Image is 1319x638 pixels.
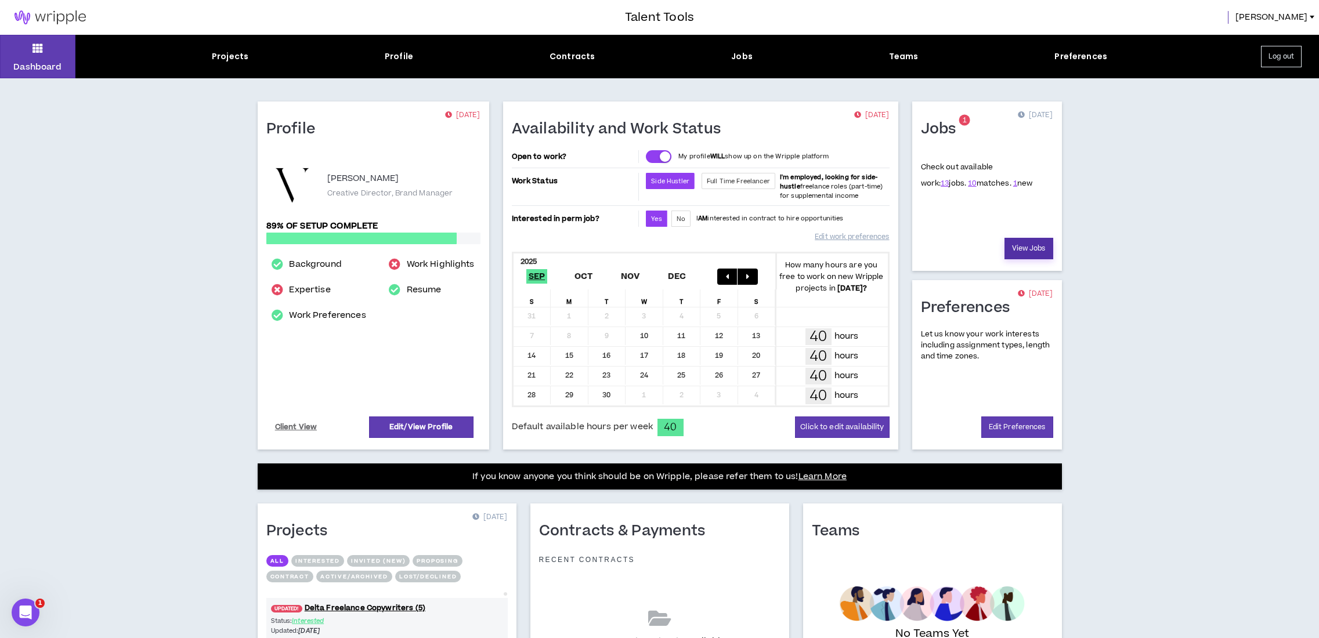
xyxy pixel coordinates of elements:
div: Jobs [731,50,753,63]
button: Interested [291,555,344,567]
b: I'm employed, looking for side-hustle [780,173,877,191]
span: new [1013,178,1033,188]
p: [DATE] [472,512,507,523]
div: Profile [385,50,413,63]
p: 89% of setup complete [266,220,480,233]
p: If you know anyone you think should be on Wripple, please refer them to us! [472,470,847,484]
a: Learn More [798,470,847,483]
div: T [663,289,701,307]
h1: Teams [812,522,869,541]
span: Full Time Freelancer [707,177,770,186]
p: Work Status [512,173,637,189]
a: Client View [273,417,319,437]
span: Oct [572,269,595,284]
a: 1 [1013,178,1017,188]
a: 13 [941,178,949,188]
div: S [514,289,551,307]
a: Resume [407,283,442,297]
span: freelance roles (part-time) for supplemental income [780,173,883,200]
div: Anduin V. [266,159,319,211]
a: Edit/View Profile [369,416,474,438]
p: Recent Contracts [539,555,635,564]
span: UPDATED! [271,605,302,612]
p: My profile show up on the Wripple platform [678,152,829,161]
a: Background [289,258,341,271]
div: W [626,289,663,307]
h1: Profile [266,120,324,139]
h1: Availability and Work Status [512,120,730,139]
span: Sep [526,269,548,284]
span: Yes [651,215,662,223]
p: Creative Director, Brand Manager [327,188,453,198]
p: hours [834,330,859,343]
p: [PERSON_NAME] [327,172,399,186]
span: 1 [35,599,45,608]
h1: Jobs [921,120,965,139]
p: [DATE] [1018,110,1053,121]
button: Active/Archived [316,571,392,582]
p: I interested in contract to hire opportunities [696,214,844,223]
div: Contracts [550,50,595,63]
p: hours [834,369,859,382]
img: empty [840,586,1025,621]
div: Projects [212,50,248,63]
p: Updated: [271,626,387,636]
i: [DATE] [298,626,320,635]
span: matches. [968,178,1011,188]
p: How many hours are you free to work on new Wripple projects in [775,259,888,294]
a: Expertise [289,283,330,297]
span: Nov [619,269,642,284]
h1: Projects [266,522,337,541]
div: T [588,289,626,307]
strong: WILL [710,152,725,161]
span: 1 [963,115,967,125]
b: [DATE] ? [837,283,867,293]
p: Open to work? [512,152,637,161]
p: [DATE] [1018,288,1053,300]
strong: AM [698,214,707,223]
a: Edit Preferences [981,416,1053,438]
p: Check out available work: [921,162,1033,188]
p: Dashboard [13,61,62,73]
a: View Jobs [1004,238,1053,259]
h3: Talent Tools [625,9,694,26]
span: [PERSON_NAME] [1235,11,1307,24]
button: Proposing [413,555,462,567]
div: S [738,289,776,307]
sup: 1 [959,115,970,126]
p: Let us know your work interests including assignment types, length and time zones. [921,329,1053,362]
span: jobs. [941,178,966,188]
div: M [551,289,588,307]
div: F [700,289,738,307]
button: Contract [266,571,313,582]
button: Log out [1261,46,1302,67]
a: 10 [968,178,976,188]
h1: Preferences [921,299,1019,317]
button: Invited (new) [347,555,410,567]
span: Dec [666,269,689,284]
a: UPDATED!Delta Freelance Copywriters (5) [266,603,508,614]
p: [DATE] [854,110,889,121]
a: Work Preferences [289,309,366,322]
p: hours [834,389,859,402]
div: Preferences [1054,50,1107,63]
p: Interested in perm job? [512,211,637,227]
p: [DATE] [445,110,480,121]
iframe: Intercom live chat [12,599,39,626]
a: Work Highlights [407,258,475,271]
span: Interested [292,617,324,625]
div: Teams [889,50,919,63]
span: Default available hours per week [512,420,653,433]
button: Click to edit availability [795,416,889,438]
p: hours [834,350,859,362]
a: Edit work preferences [815,227,889,247]
button: All [266,555,288,567]
button: Lost/Declined [395,571,461,582]
h1: Contracts & Payments [539,522,714,541]
p: Status: [271,616,387,626]
span: No [677,215,685,223]
b: 2025 [521,256,537,267]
